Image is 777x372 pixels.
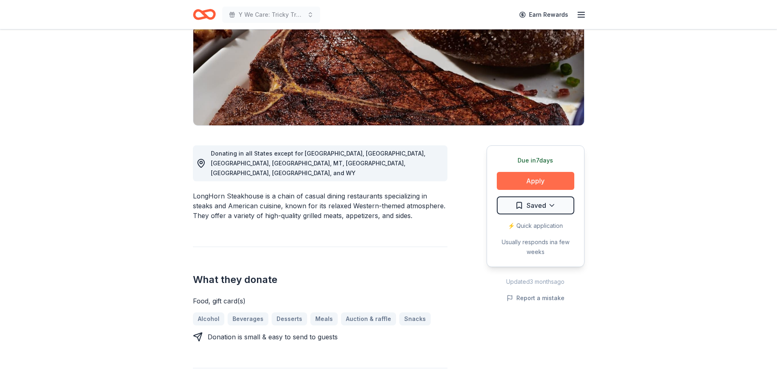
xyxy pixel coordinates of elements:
[193,191,447,221] div: LongHorn Steakhouse is a chain of casual dining restaurants specializing in steaks and American c...
[310,312,338,325] a: Meals
[507,293,564,303] button: Report a mistake
[228,312,268,325] a: Beverages
[272,312,307,325] a: Desserts
[487,277,584,287] div: Updated 3 months ago
[497,221,574,231] div: ⚡️ Quick application
[239,10,304,20] span: Y We Care: Tricky Tray Auction Fundraiser
[222,7,320,23] button: Y We Care: Tricky Tray Auction Fundraiser
[193,273,447,286] h2: What they donate
[399,312,431,325] a: Snacks
[497,156,574,165] div: Due in 7 days
[497,237,574,257] div: Usually responds in a few weeks
[341,312,396,325] a: Auction & raffle
[208,332,338,342] div: Donation is small & easy to send to guests
[193,312,224,325] a: Alcohol
[514,7,573,22] a: Earn Rewards
[211,150,425,176] span: Donating in all States except for [GEOGRAPHIC_DATA], [GEOGRAPHIC_DATA], [GEOGRAPHIC_DATA], [GEOGR...
[193,5,216,24] a: Home
[193,296,447,306] div: Food, gift card(s)
[497,172,574,190] button: Apply
[497,196,574,214] button: Saved
[527,200,546,211] span: Saved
